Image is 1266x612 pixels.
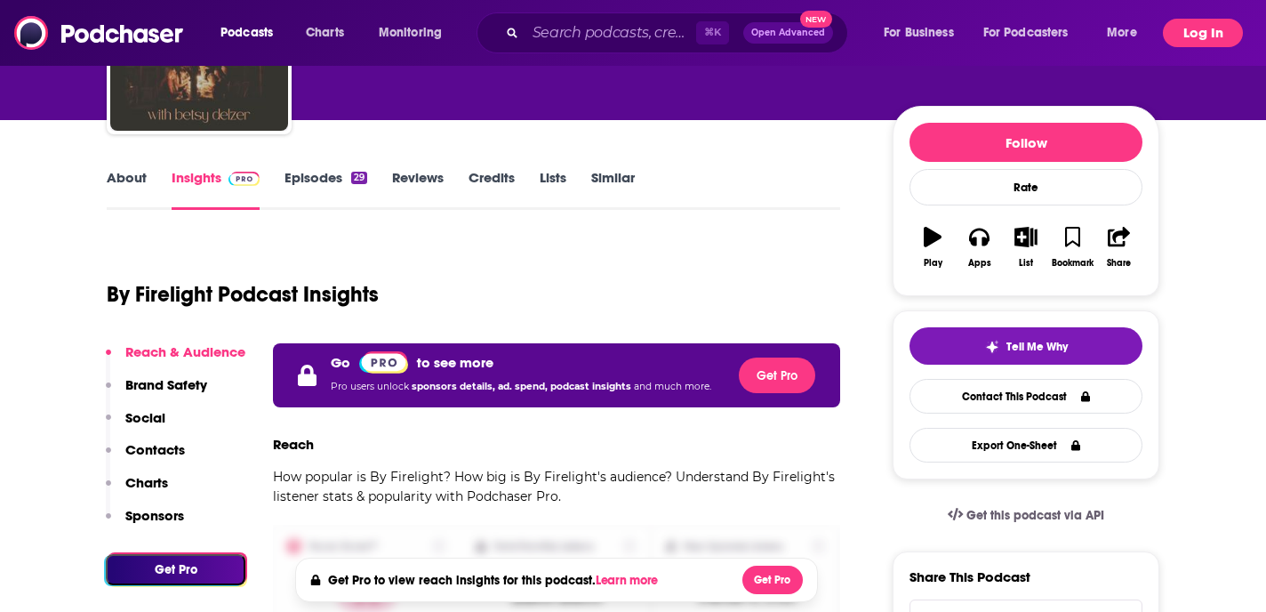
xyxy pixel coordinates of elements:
[1049,215,1095,279] button: Bookmark
[1094,19,1159,47] button: open menu
[983,20,1069,45] span: For Podcasters
[106,409,165,442] button: Social
[125,376,207,393] p: Brand Safety
[106,343,245,376] button: Reach & Audience
[751,28,825,37] span: Open Advanced
[208,19,296,47] button: open menu
[1163,19,1243,47] button: Log In
[956,215,1002,279] button: Apps
[909,568,1030,585] h3: Share This Podcast
[696,21,729,44] span: ⌘ K
[966,508,1104,523] span: Get this podcast via API
[985,340,999,354] img: tell me why sparkle
[933,494,1118,537] a: Get this podcast via API
[739,358,815,393] button: Get Pro
[972,19,1094,47] button: open menu
[1107,258,1131,269] div: Share
[125,343,245,360] p: Reach & Audience
[351,172,367,184] div: 29
[125,441,185,458] p: Contacts
[125,474,168,491] p: Charts
[172,169,260,210] a: InsightsPodchaser Pro
[392,169,444,210] a: Reviews
[743,22,833,44] button: Open AdvancedNew
[469,169,515,210] a: Credits
[228,172,260,186] img: Podchaser Pro
[412,381,634,392] span: sponsors details, ad. spend, podcast insights
[359,350,408,374] a: Pro website
[968,258,991,269] div: Apps
[273,436,314,453] h3: Reach
[800,11,832,28] span: New
[924,258,942,269] div: Play
[1019,258,1033,269] div: List
[493,12,865,53] div: Search podcasts, credits, & more...
[379,20,442,45] span: Monitoring
[909,428,1142,463] button: Export One-Sheet
[284,169,367,210] a: Episodes29
[871,19,976,47] button: open menu
[525,19,696,47] input: Search podcasts, credits, & more...
[331,374,711,400] p: Pro users unlock and much more.
[742,566,803,594] button: Get Pro
[359,351,408,374] img: Podchaser Pro
[107,281,379,308] h1: By Firelight Podcast Insights
[125,507,184,524] p: Sponsors
[1006,340,1068,354] span: Tell Me Why
[220,20,273,45] span: Podcasts
[106,441,185,474] button: Contacts
[328,573,663,588] h4: Get Pro to view reach insights for this podcast.
[294,19,355,47] a: Charts
[331,354,350,371] p: Go
[273,467,840,506] p: How popular is By Firelight? How big is By Firelight's audience? Understand By Firelight's listen...
[1096,215,1142,279] button: Share
[107,169,147,210] a: About
[909,169,1142,205] div: Rate
[909,123,1142,162] button: Follow
[106,474,168,507] button: Charts
[106,376,207,409] button: Brand Safety
[14,16,185,50] img: Podchaser - Follow, Share and Rate Podcasts
[417,354,493,371] p: to see more
[884,20,954,45] span: For Business
[1052,258,1094,269] div: Bookmark
[591,169,635,210] a: Similar
[1107,20,1137,45] span: More
[909,327,1142,365] button: tell me why sparkleTell Me Why
[909,379,1142,414] a: Contact This Podcast
[1003,215,1049,279] button: List
[106,507,184,540] button: Sponsors
[306,20,344,45] span: Charts
[125,409,165,426] p: Social
[909,215,956,279] button: Play
[106,554,245,585] button: Get Pro
[540,169,566,210] a: Lists
[366,19,465,47] button: open menu
[596,574,663,588] button: Learn more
